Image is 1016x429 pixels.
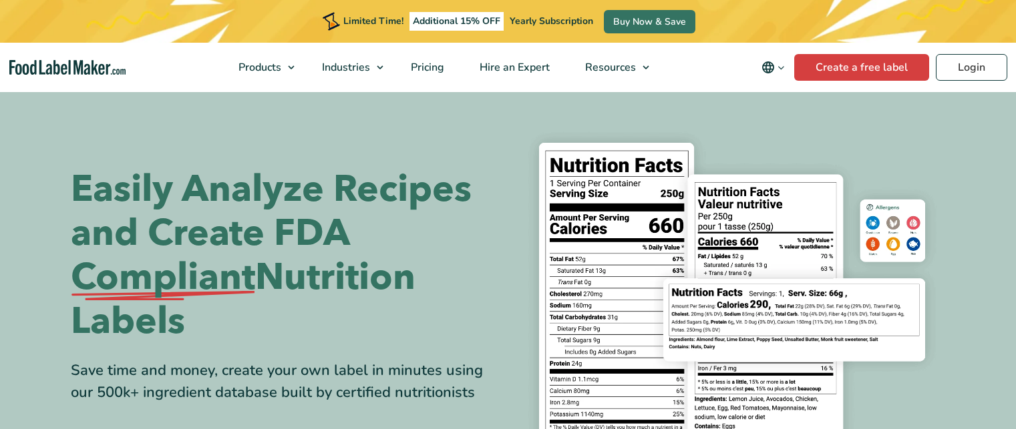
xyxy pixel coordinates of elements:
[343,15,403,27] span: Limited Time!
[581,60,637,75] span: Resources
[221,43,301,92] a: Products
[318,60,371,75] span: Industries
[71,360,498,404] div: Save time and money, create your own label in minutes using our 500k+ ingredient database built b...
[568,43,656,92] a: Resources
[462,43,564,92] a: Hire an Expert
[9,60,126,75] a: Food Label Maker homepage
[604,10,695,33] a: Buy Now & Save
[794,54,929,81] a: Create a free label
[752,54,794,81] button: Change language
[71,256,255,300] span: Compliant
[234,60,283,75] span: Products
[409,12,504,31] span: Additional 15% OFF
[510,15,593,27] span: Yearly Subscription
[305,43,390,92] a: Industries
[476,60,551,75] span: Hire an Expert
[393,43,459,92] a: Pricing
[936,54,1007,81] a: Login
[407,60,446,75] span: Pricing
[71,167,498,344] h1: Easily Analyze Recipes and Create FDA Nutrition Labels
